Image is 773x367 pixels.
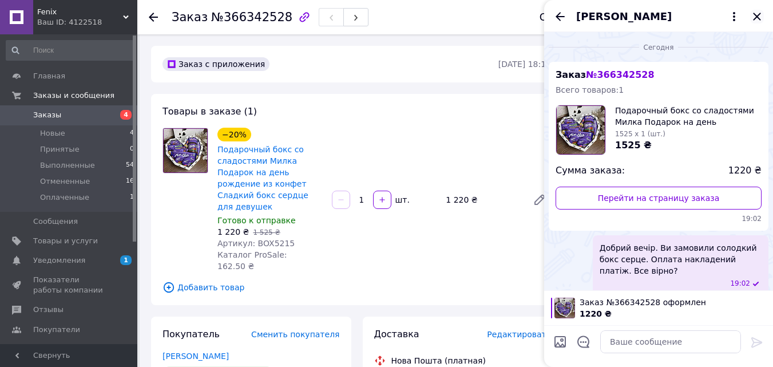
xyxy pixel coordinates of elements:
[576,334,591,349] button: Открыть шаблоны ответов
[126,176,134,187] span: 16
[576,9,672,24] span: [PERSON_NAME]
[162,106,257,117] span: Товары в заказе (1)
[576,9,741,24] button: [PERSON_NAME]
[554,298,575,318] img: 6822136493_w100_h100_podarochnyj-boks-so.jpg
[120,110,132,120] span: 4
[6,40,135,61] input: Поиск
[37,7,123,17] span: Fenix
[600,242,762,277] span: Добрий вечір. Ви замовили солодкий бокс серце. Оплата накладений платіж. Все вірно?
[33,71,65,81] span: Главная
[487,330,551,339] span: Редактировать
[33,90,114,101] span: Заказы и сообщения
[33,305,64,315] span: Отзывы
[126,160,134,171] span: 54
[750,10,764,23] button: Закрыть
[33,275,106,295] span: Показатели работы компании
[162,57,269,71] div: Заказ с приложения
[37,17,137,27] div: Ваш ID: 4122518
[556,69,655,80] span: Заказ
[217,250,287,271] span: Каталог ProSale: 162.50 ₴
[162,281,551,294] span: Добавить товар
[217,145,308,211] a: Подарочный бокс со сладостями Милка Подарок на день рождение из конфет Сладкий бокс сердце для де...
[217,227,249,236] span: 1 220 ₴
[639,43,679,53] span: Сегодня
[615,140,652,151] span: 1525 ₴
[33,255,85,266] span: Уведомления
[251,330,339,339] span: Сменить покупателя
[149,11,158,23] div: Вернуться назад
[172,10,208,24] span: Заказ
[217,216,296,225] span: Готово к отправке
[556,187,762,210] a: Перейти на страницу заказа
[211,10,292,24] span: №366342528
[217,128,251,141] div: −20%
[40,176,90,187] span: Отмененные
[498,60,551,69] time: [DATE] 18:17
[615,130,665,138] span: 1525 x 1 (шт.)
[540,11,616,23] div: Статус заказа
[40,144,80,155] span: Принятые
[549,41,768,53] div: 12.10.2025
[33,110,61,120] span: Заказы
[556,105,605,155] img: 6822136493_w100_h100_podarochnyj-boks-so.jpg
[130,144,134,155] span: 0
[556,214,762,224] span: 19:02 12.10.2025
[33,236,98,246] span: Товары и услуги
[728,164,762,177] span: 1220 ₴
[556,164,625,177] span: Сумма заказа:
[130,128,134,139] span: 4
[40,192,89,203] span: Оплаченные
[615,105,762,128] span: Подарочный бокс со сладостями Милка Подарок на день рождение из конфет Сладкий бокс сердце для де...
[130,192,134,203] span: 1
[580,309,612,318] span: 1220 ₴
[120,255,132,265] span: 1
[393,194,411,206] div: шт.
[374,329,419,340] span: Доставка
[730,279,750,289] span: 19:02 12.10.2025
[163,128,208,173] img: Подарочный бокс со сладостями Милка Подарок на день рождение из конфет Сладкий бокс сердце для де...
[586,69,654,80] span: № 366342528
[556,85,624,94] span: Всего товаров: 1
[33,216,78,227] span: Сообщения
[553,10,567,23] button: Назад
[33,325,80,335] span: Покупатели
[162,352,229,361] a: [PERSON_NAME]
[441,192,524,208] div: 1 220 ₴
[389,355,489,366] div: Нова Пошта (платная)
[580,297,766,308] span: Заказ №366342528 оформлен
[253,228,280,236] span: 1 525 ₴
[162,329,220,340] span: Покупатель
[217,239,295,248] span: Артикул: BOX5215
[528,188,551,211] a: Редактировать
[40,160,95,171] span: Выполненные
[40,128,65,139] span: Новые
